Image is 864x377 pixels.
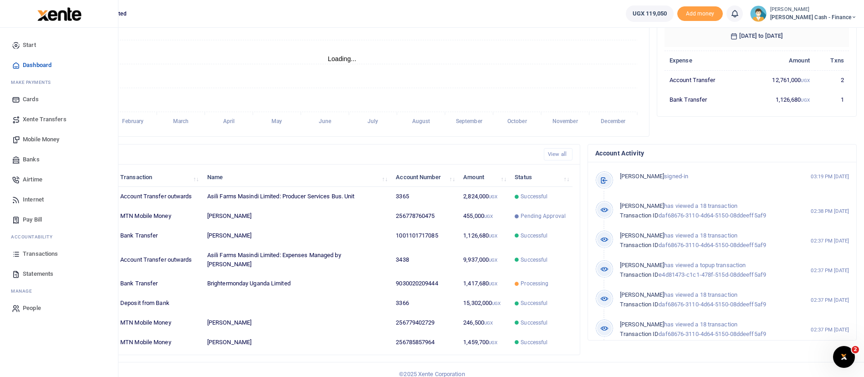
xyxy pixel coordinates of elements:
[23,215,42,224] span: Pay Bill
[391,226,458,246] td: 1001101717085
[391,333,458,352] td: 256785857964
[489,258,497,263] small: UGX
[815,90,849,109] td: 1
[7,150,111,170] a: Banks
[521,338,547,346] span: Successful
[811,207,849,215] small: 02:38 PM [DATE]
[665,90,746,109] td: Bank Transfer
[552,119,578,125] tspan: November
[23,155,40,164] span: Banks
[391,167,458,187] th: Account Number: activate to sort column ascending
[202,274,391,294] td: Brightermonday Uganda Limited
[23,269,53,279] span: Statements
[7,75,111,89] li: M
[811,237,849,245] small: 02:37 PM [DATE]
[833,346,855,368] iframe: Intercom live chat
[115,187,202,207] td: Account Transfer outwards
[23,304,41,313] span: People
[115,333,202,352] td: MTN Mobile Money
[492,301,501,306] small: UGX
[7,190,111,210] a: Internet
[458,313,510,333] td: 246,500
[115,313,202,333] td: MTN Mobile Money
[620,172,792,181] p: signed-in
[115,246,202,274] td: Account Transfer outwards
[620,262,664,269] span: [PERSON_NAME]
[115,167,202,187] th: Transaction: activate to sort column ascending
[620,202,664,209] span: [PERSON_NAME]
[811,267,849,274] small: 02:37 PM [DATE]
[18,233,52,240] span: countability
[458,333,510,352] td: 1,459,700
[7,109,111,129] a: Xente Transfers
[23,195,44,204] span: Internet
[7,129,111,150] a: Mobile Money
[7,89,111,109] a: Cards
[620,173,664,180] span: [PERSON_NAME]
[15,288,32,294] span: anage
[115,207,202,226] td: MTN Mobile Money
[626,5,674,22] a: UGX 119,050
[36,10,82,17] a: logo-small logo-large logo-large
[620,261,792,280] p: has viewed a topup transaction e4d81473-c1c1-478f-515d-08ddeeff5af9
[115,294,202,313] td: Deposit from Bank
[544,148,573,160] a: View all
[458,294,510,313] td: 15,302,000
[770,6,857,14] small: [PERSON_NAME]
[852,346,859,353] span: 2
[23,95,39,104] span: Cards
[391,274,458,294] td: 9030020209444
[521,256,547,264] span: Successful
[595,148,849,158] h4: Account Activity
[746,90,815,109] td: 1,126,680
[620,212,659,219] span: Transaction ID
[23,41,36,50] span: Start
[622,5,677,22] li: Wallet ballance
[489,194,497,199] small: UGX
[458,207,510,226] td: 455,000
[601,119,626,125] tspan: December
[202,187,391,207] td: Asili Farms Masindi Limited: Producer Services Bus. Unit
[507,119,527,125] tspan: October
[521,232,547,240] span: Successful
[202,246,391,274] td: Asili Farms Masindi Limited: Expenses Managed by [PERSON_NAME]
[115,274,202,294] td: Bank Transfer
[811,326,849,334] small: 02:37 PM [DATE]
[7,55,111,75] a: Dashboard
[521,279,548,288] span: Processing
[391,246,458,274] td: 3438
[7,264,111,284] a: Statements
[801,98,809,103] small: UGX
[23,175,42,184] span: Airtime
[620,271,659,278] span: Transaction ID
[750,5,767,22] img: profile-user
[489,340,497,345] small: UGX
[484,214,493,219] small: UGX
[271,119,282,125] tspan: May
[521,299,547,307] span: Successful
[665,70,746,90] td: Account Transfer
[677,6,723,21] li: Toup your wallet
[23,61,51,70] span: Dashboard
[456,119,483,125] tspan: September
[746,70,815,90] td: 12,761,000
[319,119,332,125] tspan: June
[458,246,510,274] td: 9,937,000
[23,115,66,124] span: Xente Transfers
[328,55,357,62] text: Loading...
[202,167,391,187] th: Name: activate to sort column ascending
[665,25,849,47] h6: [DATE] to [DATE]
[489,233,497,238] small: UGX
[801,78,809,83] small: UGX
[620,242,659,248] span: Transaction ID
[811,173,849,181] small: 03:19 PM [DATE]
[620,320,792,339] p: has viewed a 18 transaction daf68676-3110-4d64-5150-08ddeeff5af9
[521,212,566,220] span: Pending Approval
[7,284,111,298] li: M
[202,226,391,246] td: [PERSON_NAME]
[489,281,497,286] small: UGX
[770,13,857,21] span: [PERSON_NAME] Cash - Finance
[7,35,111,55] a: Start
[23,135,59,144] span: Mobile Money
[37,7,82,21] img: logo-large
